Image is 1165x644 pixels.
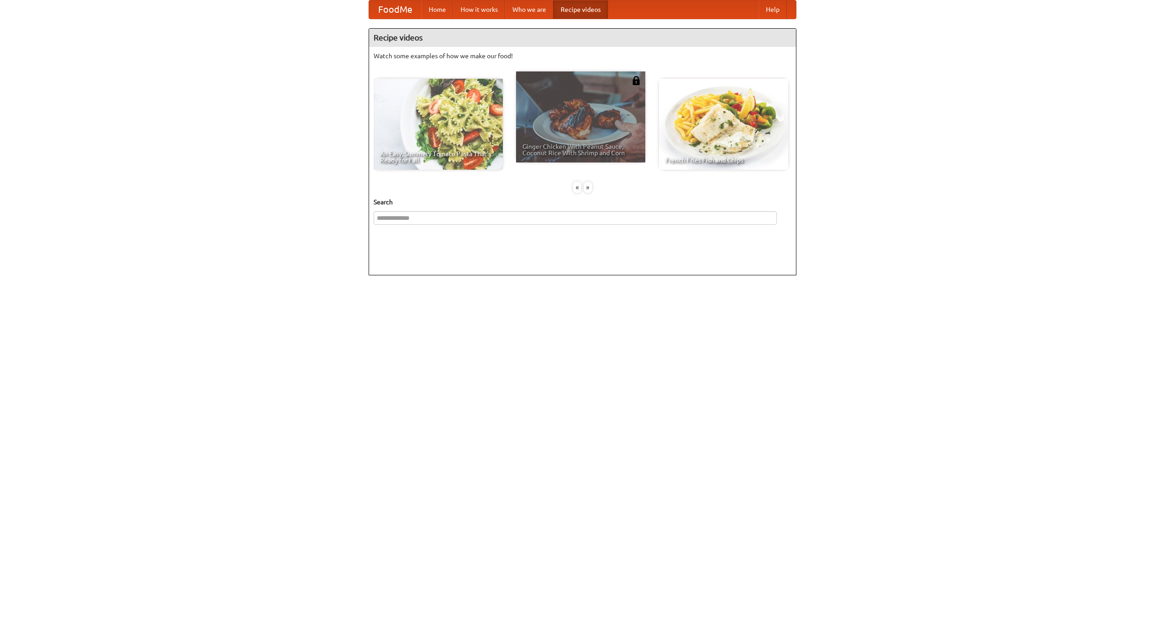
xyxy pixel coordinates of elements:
[665,157,782,163] span: French Fries Fish and Chips
[659,79,788,170] a: French Fries Fish and Chips
[573,182,581,193] div: «
[374,79,503,170] a: An Easy, Summery Tomato Pasta That's Ready for Fall
[369,29,796,47] h4: Recipe videos
[369,0,421,19] a: FoodMe
[380,151,496,163] span: An Easy, Summery Tomato Pasta That's Ready for Fall
[553,0,608,19] a: Recipe videos
[421,0,453,19] a: Home
[505,0,553,19] a: Who we are
[374,51,791,61] p: Watch some examples of how we make our food!
[759,0,787,19] a: Help
[584,182,592,193] div: »
[453,0,505,19] a: How it works
[632,76,641,85] img: 483408.png
[374,198,791,207] h5: Search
